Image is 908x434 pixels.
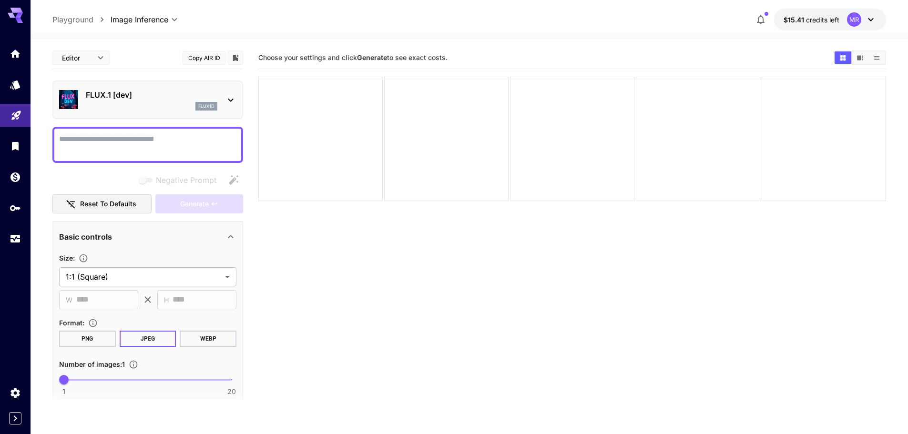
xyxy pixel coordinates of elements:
button: Specify how many images to generate in a single request. Each image generation will be charged se... [125,360,142,369]
div: API Keys [10,202,21,214]
span: Number of images : 1 [59,360,125,368]
div: Playground [10,106,22,118]
span: 20 [227,387,236,396]
button: Reset to defaults [52,194,152,214]
a: Playground [52,14,93,25]
div: Settings [10,387,21,399]
div: Usage [10,233,21,245]
div: MR [847,12,861,27]
p: Basic controls [59,231,112,242]
div: Basic controls [59,225,236,248]
b: Generate [357,53,387,61]
div: $15.40696 [784,15,839,25]
span: 1:1 (Square) [66,271,221,283]
button: Add to library [231,52,240,63]
p: FLUX.1 [dev] [86,89,217,101]
button: Copy AIR ID [183,51,225,65]
button: Choose the file format for the output image. [84,318,102,328]
span: Image Inference [111,14,168,25]
div: Show images in grid viewShow images in video viewShow images in list view [834,50,886,65]
button: WEBP [180,331,236,347]
button: Expand sidebar [9,412,21,424]
span: Editor [62,53,92,63]
div: Library [10,140,21,152]
button: Show images in video view [852,51,868,64]
div: FLUX.1 [dev]flux1d [59,85,236,114]
span: H [164,294,169,305]
div: Models [10,79,21,91]
button: $15.40696MR [774,9,886,30]
span: Negative Prompt [156,174,216,186]
nav: breadcrumb [52,14,111,25]
button: JPEG [120,331,176,347]
span: $15.41 [784,16,806,24]
span: Format : [59,319,84,327]
span: credits left [806,16,839,24]
div: Home [10,48,21,60]
span: Size : [59,254,75,262]
button: PNG [59,331,116,347]
button: Show images in grid view [835,51,851,64]
p: flux1d [198,103,214,110]
button: Show images in list view [868,51,885,64]
button: Adjust the dimensions of the generated image by specifying its width and height in pixels, or sel... [75,253,92,263]
span: Choose your settings and click to see exact costs. [258,53,448,61]
span: W [66,294,72,305]
span: Negative prompts are not compatible with the selected model. [137,174,224,186]
div: Wallet [10,171,21,183]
